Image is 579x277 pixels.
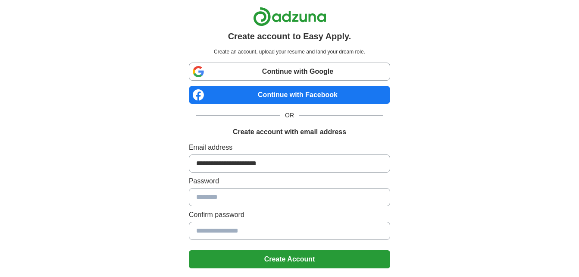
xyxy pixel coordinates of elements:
[228,30,351,43] h1: Create account to Easy Apply.
[189,250,390,268] button: Create Account
[189,176,390,186] label: Password
[253,7,326,26] img: Adzuna logo
[233,127,346,137] h1: Create account with email address
[189,142,390,153] label: Email address
[189,86,390,104] a: Continue with Facebook
[191,48,388,56] p: Create an account, upload your resume and land your dream role.
[189,210,390,220] label: Confirm password
[280,111,299,120] span: OR
[189,63,390,81] a: Continue with Google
